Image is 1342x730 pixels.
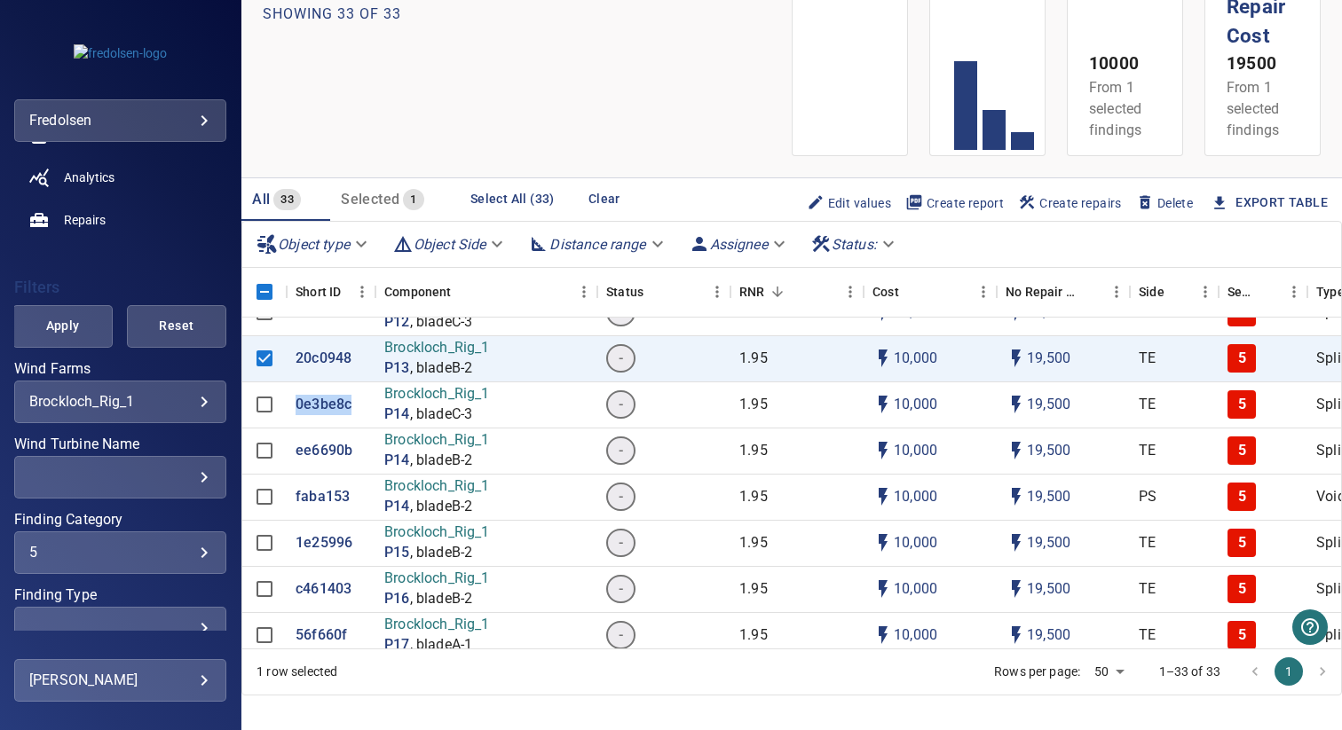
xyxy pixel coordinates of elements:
p: TE [1139,441,1156,461]
button: Delete [1129,188,1200,218]
img: fredolsen-logo [74,44,167,62]
span: - [608,395,634,415]
button: Sort [1256,279,1281,304]
p: 1.95 [739,441,768,461]
p: Brockloch_Rig_1 [384,430,489,451]
button: Sort [452,279,477,304]
p: P14 [384,497,409,517]
a: 0e3be8c [296,395,351,415]
p: 1–33 of 33 [1159,663,1221,680]
label: Finding Type [14,588,226,602]
span: From 1 selected findings [1089,79,1141,138]
a: repairs noActive [14,199,226,241]
p: 56f660f [296,625,347,646]
button: Reset [127,305,226,348]
div: Side [1130,267,1219,317]
div: The base labour and equipment costs to repair the finding. Does not include the loss of productio... [872,267,899,317]
div: fredolsen [29,106,211,135]
svg: Auto cost [872,348,894,369]
p: 5 [1238,395,1246,415]
div: Side [1139,267,1164,317]
p: TE [1139,579,1156,600]
a: P16 [384,589,409,609]
div: Wind Farms [14,381,226,423]
p: P12 [384,312,409,333]
p: 5 [1238,441,1246,461]
span: Selected [341,191,399,208]
button: Edit values [800,188,898,218]
svg: Auto cost [872,624,894,646]
p: 1.95 [739,395,768,415]
svg: Auto impact [1006,440,1027,461]
em: Assignee [710,236,768,253]
div: Projected additional costs incurred by waiting 1 year to repair. This is a function of possible i... [1006,267,1078,317]
svg: Auto impact [1006,624,1027,646]
button: Clear [576,183,633,216]
p: 19,500 [1027,441,1070,461]
svg: Auto impact [1006,532,1027,553]
svg: Auto impact [1006,578,1027,600]
span: Delete [1136,193,1193,213]
div: Object type [249,229,378,260]
p: Rows per page: [994,663,1080,680]
div: Wind Turbine Name [14,456,226,498]
label: Wind Farms [14,362,226,376]
label: Finding Category [14,513,226,527]
a: P14 [384,404,409,425]
p: c461403 [296,579,351,600]
button: Sort [765,279,790,304]
p: Brockloch_Rig_1 [384,569,489,589]
p: Brockloch_Rig_1 [384,522,489,543]
p: , bladeB-2 [410,451,473,471]
div: 50 [1087,659,1130,685]
p: TE [1139,395,1156,415]
button: Create report [898,188,1011,218]
div: Severity [1219,267,1307,317]
div: Component [384,267,451,317]
svg: Auto impact [1006,486,1027,507]
svg: Auto impact [1006,394,1027,415]
p: TE [1139,625,1156,646]
div: Finding Category [14,531,226,574]
a: P14 [384,451,409,471]
div: 1 row selected [257,663,337,680]
svg: Auto cost [872,578,894,600]
p: , bladeB-2 [410,497,473,517]
em: Object type [278,236,350,253]
h4: Filters [14,279,226,296]
p: faba153 [296,487,350,507]
span: All [252,191,270,208]
p: 10,000 [894,441,937,461]
button: Menu [970,279,997,305]
a: Export Table [1235,192,1328,214]
a: P15 [384,543,409,563]
button: Sort [1078,279,1103,304]
span: 1 [403,190,423,210]
span: - [608,625,634,646]
p: 19,500 [1027,487,1070,507]
svg: Auto cost [872,440,894,461]
span: From 1 selected findings [1227,79,1279,138]
p: 5 [1238,625,1246,646]
a: ee6690b [296,441,352,461]
p: 10,000 [894,579,937,600]
div: Assignee [682,229,796,260]
p: TE [1139,533,1156,553]
span: Create repairs [1018,193,1122,213]
svg: Auto cost [872,532,894,553]
p: Brockloch_Rig_1 [384,384,489,404]
div: Finding Type [14,607,226,649]
a: P13 [384,358,409,379]
p: 19,500 [1027,395,1070,415]
em: Distance range [549,236,645,253]
p: 19500 [1227,51,1299,77]
div: No Repair Cost [997,267,1130,317]
div: Short ID [287,267,375,317]
p: 1e25996 [296,533,352,553]
button: page 1 [1275,657,1303,686]
p: Brockloch_Rig_1 [384,615,489,635]
p: 5 [1238,533,1246,553]
p: 5 [1238,487,1246,507]
span: - [608,533,634,553]
span: - [608,579,634,600]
